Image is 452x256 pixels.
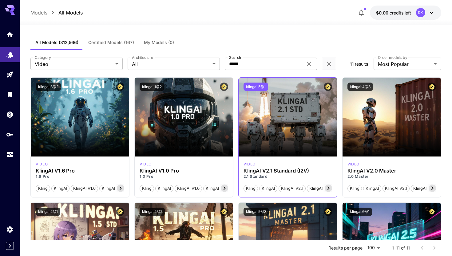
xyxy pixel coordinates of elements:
div: Library [6,91,14,98]
span: KlingAI v2.1 Standard [307,185,352,192]
div: klingai_2_0_master [347,161,359,167]
div: RK [416,8,425,17]
button: klingai:2@2 [140,208,165,216]
button: KlingAI v1.6 [71,184,98,192]
p: video [347,161,359,167]
p: 1.6 Pro [36,174,124,179]
span: All Models (312,566) [35,40,78,45]
label: Search [229,55,241,60]
button: Certified Model – Vetted for best performance and includes a commercial license. [428,83,436,91]
span: KlingAI v2.1 Master [411,185,452,192]
button: $0.00RK [370,6,441,20]
button: Certified Model – Vetted for best performance and includes a commercial license. [324,208,332,216]
h3: KlingAI V2.0 Master [347,168,436,174]
button: klingai:2@1 [36,208,60,216]
button: Kling [36,184,50,192]
p: video [244,161,256,167]
button: Kling [244,184,258,192]
div: klingai_2_1_std [244,161,256,167]
button: KlingAI v2.1 [279,184,306,192]
button: KlingAI v1.6 Pro [99,184,134,192]
button: Expand sidebar [6,242,14,250]
h3: KlingAI V1.6 Pro [36,168,124,174]
button: Kling [347,184,362,192]
div: API Keys [6,131,14,138]
button: KlingAI [155,184,173,192]
span: KlingAI v1.0 Pro [204,185,238,192]
nav: breadcrumb [30,9,83,16]
div: $0.00 [376,10,411,16]
div: klingai_1_6_pro [36,161,48,167]
button: Certified Model – Vetted for best performance and includes a commercial license. [220,208,228,216]
span: $0.00 [376,10,390,15]
span: Kling [348,185,362,192]
span: All [132,60,210,68]
span: Video [35,60,113,68]
div: Settings [6,226,14,233]
a: Models [30,9,47,16]
span: Kling [140,185,154,192]
div: Usage [6,151,14,158]
p: 2.1 Standard [244,174,332,179]
button: KlingAI v2.1 [383,184,410,192]
button: Certified Model – Vetted for best performance and includes a commercial license. [116,83,124,91]
button: klingai:3@2 [36,83,61,91]
button: KlingAI v2.1 Standard [307,184,352,192]
label: Category [35,55,51,60]
button: Kling [140,184,154,192]
span: Kling [244,185,258,192]
button: klingai:6@1 [347,208,372,216]
label: Architecture [132,55,153,60]
button: KlingAI [363,184,381,192]
button: Certified Model – Vetted for best performance and includes a commercial license. [220,83,228,91]
div: klingai_1_0_pro [140,161,152,167]
span: KlingAI [52,185,69,192]
button: klingai:4@3 [347,83,373,91]
button: KlingAI [259,184,277,192]
span: Most Popular [378,60,431,68]
span: Certified Models (167) [88,40,134,45]
button: klingai:1@2 [140,83,164,91]
div: Home [6,31,14,39]
span: results [355,61,368,67]
button: klingai:5@3 [244,208,269,216]
div: Playground [6,71,14,79]
span: KlingAI v1.6 Pro [100,185,134,192]
p: Results per page [328,245,363,251]
p: video [140,161,152,167]
div: Wallet [6,111,14,118]
div: Models [6,49,14,57]
span: KlingAI v2.1 [279,185,305,192]
span: KlingAI [260,185,277,192]
button: Certified Model – Vetted for best performance and includes a commercial license. [116,208,124,216]
div: 100 [365,243,382,252]
span: Kling [36,185,50,192]
h3: KlingAI V1.0 Pro [140,168,228,174]
span: 11 [350,61,354,67]
a: All Models [58,9,83,16]
p: video [36,161,48,167]
p: 1–11 of 11 [392,245,410,251]
button: KlingAI v1.0 [175,184,202,192]
span: KlingAI v1.0 [175,185,202,192]
span: credits left [390,10,411,15]
button: KlingAI [51,184,69,192]
span: KlingAI v1.6 [71,185,98,192]
button: KlingAI v1.0 Pro [203,184,238,192]
span: KlingAI v2.1 [383,185,409,192]
p: 2.0 Master [347,174,436,179]
p: 1.0 Pro [140,174,228,179]
label: Order models by [378,55,407,60]
span: My Models (0) [144,40,174,45]
button: Clear filters (1) [325,60,333,68]
button: Certified Model – Vetted for best performance and includes a commercial license. [428,208,436,216]
span: KlingAI [156,185,173,192]
h3: KlingAI V2.1 Standard (I2V) [244,168,332,174]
